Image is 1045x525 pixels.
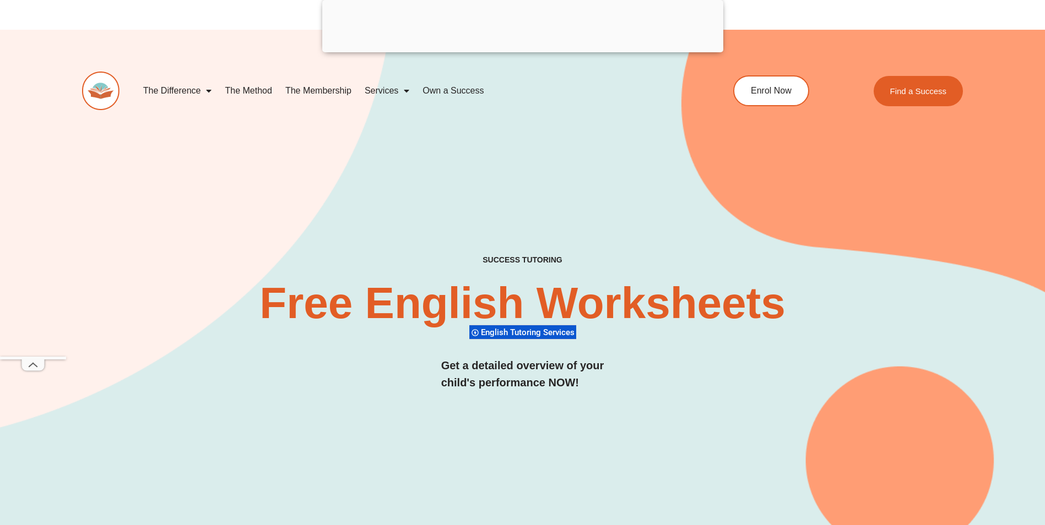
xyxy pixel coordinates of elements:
[392,255,653,265] h4: SUCCESS TUTORING​
[441,357,604,391] h3: Get a detailed overview of your child's performance NOW!
[232,281,814,325] h2: Free English Worksheets​
[358,78,416,103] a: Services
[733,75,809,106] a: Enrol Now
[137,78,683,103] nav: Menu
[469,325,576,340] div: English Tutoring Services
[481,327,578,337] span: English Tutoring Services
[874,76,963,106] a: Find a Success
[416,78,490,103] a: Own a Success
[137,78,219,103] a: The Difference
[218,78,278,103] a: The Method
[751,86,792,95] span: Enrol Now
[890,87,947,95] span: Find a Success
[862,401,1045,525] iframe: Chat Widget
[279,78,358,103] a: The Membership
